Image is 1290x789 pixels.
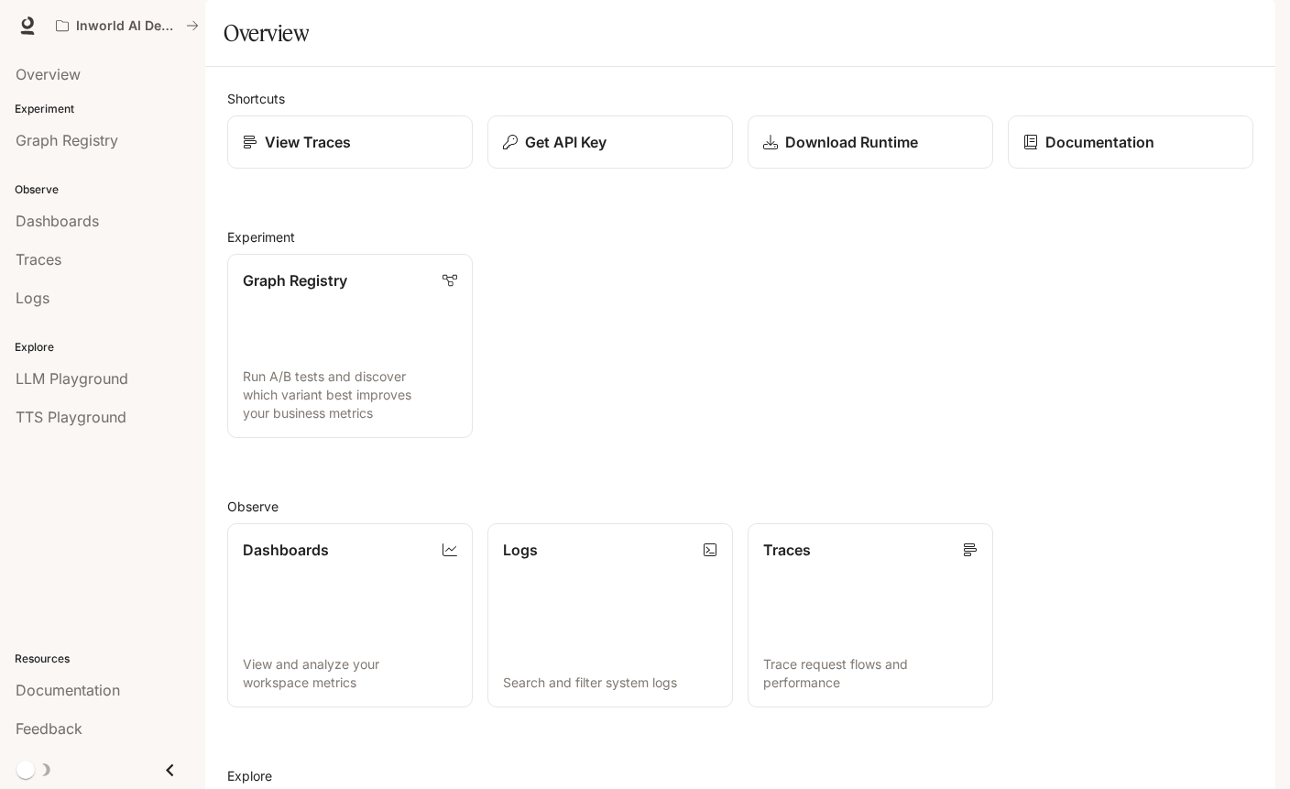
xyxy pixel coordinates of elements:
p: View Traces [265,131,351,153]
a: Documentation [1008,115,1253,169]
button: Get API Key [487,115,733,169]
p: Graph Registry [243,269,347,291]
p: Trace request flows and performance [763,655,978,692]
a: DashboardsView and analyze your workspace metrics [227,523,473,707]
p: Search and filter system logs [503,674,717,692]
p: Download Runtime [785,131,918,153]
a: Download Runtime [748,115,993,169]
a: TracesTrace request flows and performance [748,523,993,707]
h2: Experiment [227,227,1253,247]
h1: Overview [224,15,309,51]
p: Documentation [1045,131,1154,153]
a: View Traces [227,115,473,169]
p: Traces [763,539,811,561]
p: Dashboards [243,539,329,561]
h2: Shortcuts [227,89,1253,108]
p: Run A/B tests and discover which variant best improves your business metrics [243,367,457,422]
p: View and analyze your workspace metrics [243,655,457,692]
h2: Explore [227,766,1253,785]
p: Inworld AI Demos [76,18,179,34]
button: All workspaces [48,7,207,44]
p: Logs [503,539,538,561]
h2: Observe [227,497,1253,516]
a: Graph RegistryRun A/B tests and discover which variant best improves your business metrics [227,254,473,438]
p: Get API Key [525,131,607,153]
a: LogsSearch and filter system logs [487,523,733,707]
